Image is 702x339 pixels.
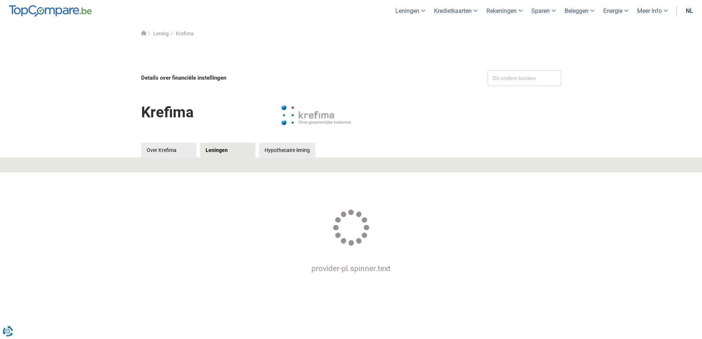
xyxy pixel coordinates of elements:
[488,70,561,86] div: Zie andere banken
[153,31,169,37] a: Lening
[141,98,193,126] h1: Krefima
[259,143,315,158] a: Hypothecaire lening
[141,143,196,158] a: Over Krefima
[9,5,92,17] img: TopCompare
[141,31,146,37] a: Home
[200,143,255,158] a: Leningen
[176,31,194,37] span: Krefima
[279,97,353,134] img: Krefima
[141,70,349,86] div: Details over financiële instellingen
[149,263,553,274] p: provider-pl.spinner.text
